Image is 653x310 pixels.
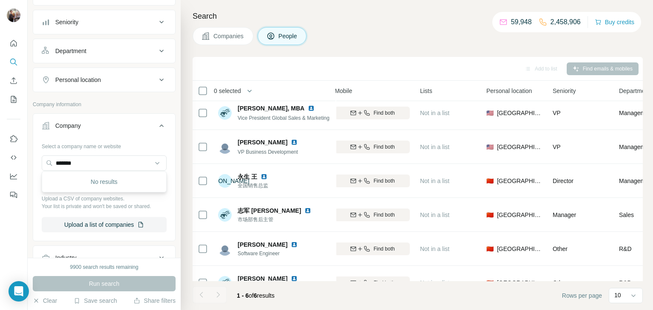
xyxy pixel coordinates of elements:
p: Your list is private and won't be saved or shared. [42,203,167,210]
div: [PERSON_NAME] [218,174,232,188]
span: Not in a list [420,211,449,218]
span: [GEOGRAPHIC_DATA] [497,177,542,185]
span: [GEOGRAPHIC_DATA] [497,279,542,287]
span: 0 selected [214,87,241,95]
button: Upload a list of companies [42,217,167,232]
span: 🇨🇳 [486,279,494,287]
button: Industry [33,248,175,268]
span: [GEOGRAPHIC_DATA] [497,245,542,253]
p: Company information [33,101,176,108]
span: [PERSON_NAME], MBA [238,104,304,113]
img: LinkedIn logo [291,139,298,146]
button: My lists [7,92,20,107]
img: LinkedIn logo [291,241,298,248]
img: Avatar [218,106,232,120]
span: results [237,292,275,299]
button: Search [7,54,20,70]
img: LinkedIn logo [291,275,298,282]
img: Avatar [218,242,232,256]
button: Personal location [33,70,175,90]
button: Find both [335,209,410,221]
button: Dashboard [7,169,20,184]
button: Use Surfe on LinkedIn [7,131,20,147]
span: 1 - 6 [237,292,249,299]
img: Avatar [218,208,232,222]
span: Software Engineer [238,250,308,257]
span: Rows per page [562,291,602,300]
div: Personal location [55,76,101,84]
span: 志军 [PERSON_NAME] [238,206,301,215]
span: Not in a list [420,245,449,252]
span: Not in a list [420,279,449,286]
button: Buy credits [595,16,634,28]
span: Vice President Global Sales & Marketing [238,115,329,121]
span: [PERSON_NAME] [238,240,287,249]
span: Other [553,279,568,286]
span: [PERSON_NAME] [238,274,287,283]
div: Seniority [55,18,78,26]
div: Company [55,121,81,130]
span: [PERSON_NAME] [238,138,287,147]
div: 9900 search results remaining [70,263,139,271]
span: People [278,32,298,40]
span: Companies [213,32,244,40]
button: Find both [335,242,410,255]
span: Seniority [553,87,576,95]
button: Seniority [33,12,175,32]
button: Use Surfe API [7,150,20,165]
span: Find both [374,109,395,117]
span: 市场部售后主管 [238,216,321,223]
div: Department [55,47,86,55]
p: Upload a CSV of company websites. [42,195,167,203]
button: Find both [335,107,410,119]
span: Manager [553,211,576,218]
span: Not in a list [420,178,449,184]
span: [GEOGRAPHIC_DATA] [497,211,542,219]
span: 永生 王 [238,172,257,181]
img: LinkedIn logo [261,173,267,180]
img: Avatar [218,276,232,290]
span: 🇨🇳 [486,245,494,253]
span: Find both [374,245,395,253]
span: of [249,292,254,299]
span: 🇨🇳 [486,211,494,219]
button: Save search [74,296,117,305]
span: 全国销售总监 [238,182,278,189]
span: Department [619,87,650,95]
span: 🇨🇳 [486,177,494,185]
span: 🇺🇸 [486,109,494,117]
span: Find both [374,143,395,151]
span: [GEOGRAPHIC_DATA] [497,143,542,151]
span: VP Business Development [238,149,298,155]
h4: Search [193,10,643,22]
span: R&D [619,279,632,287]
button: Share filters [133,296,176,305]
button: Clear [33,296,57,305]
span: Director [553,178,574,184]
button: Company [33,116,175,139]
button: Feedback [7,187,20,203]
button: Find both [335,141,410,153]
span: VP [553,110,561,116]
div: Open Intercom Messenger [9,281,29,302]
button: Find both [335,276,410,289]
span: Mobile [335,87,352,95]
span: 🇺🇸 [486,143,494,151]
span: Other [553,245,568,252]
span: Not in a list [420,144,449,150]
p: 59,948 [511,17,532,27]
button: Department [33,41,175,61]
div: Select a company name or website [42,139,167,150]
span: R&D [619,245,632,253]
p: 10 [614,291,621,299]
div: Industry [55,254,77,262]
span: 6 [254,292,257,299]
button: Enrich CSV [7,73,20,88]
p: 2,458,906 [551,17,581,27]
img: Avatar [7,8,20,22]
img: Avatar [218,140,232,154]
span: [GEOGRAPHIC_DATA] [497,109,542,117]
span: Personal location [486,87,532,95]
button: Find both [335,175,410,187]
span: VP [553,144,561,150]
